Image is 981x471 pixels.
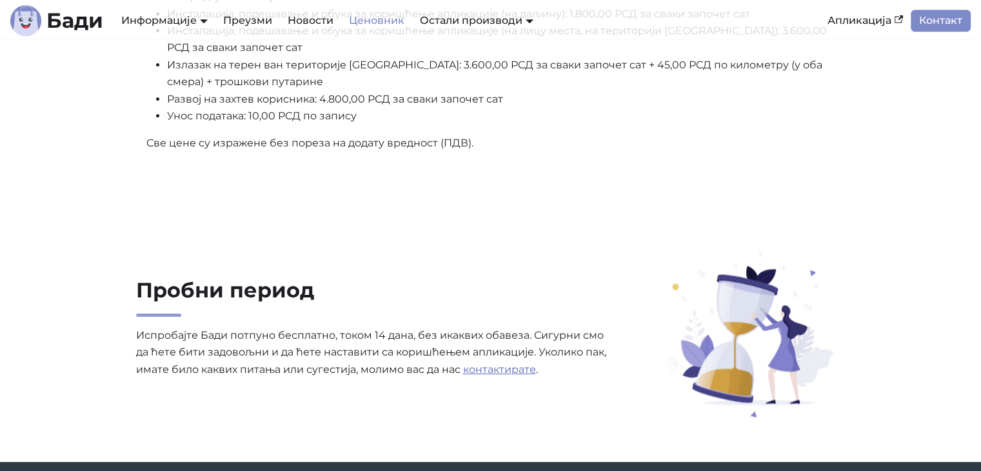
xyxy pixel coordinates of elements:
[650,245,847,417] img: Пробни период
[136,277,612,317] h2: Пробни период
[46,10,103,31] b: Бади
[341,10,412,32] a: Ценовник
[167,23,835,57] li: Инсталација, подешавање и обука за коришћење апликације (на лицу места, на територији [GEOGRAPHIC...
[136,327,612,378] p: Испробајте Бади потпуно бесплатно, током 14 дана, без икаквих обавеза. Сигурни смо да ћете бити з...
[215,10,280,32] a: Преузми
[121,14,208,26] a: Информације
[911,10,971,32] a: Контакт
[463,363,536,376] a: контактирате
[10,5,103,36] a: ЛогоБади
[10,5,41,36] img: Лого
[167,57,835,91] li: Излазак на терен ван територије [GEOGRAPHIC_DATA]: 3.600,00 РСД за сваки започет сат + 45,00 РСД ...
[420,14,533,26] a: Остали производи
[167,91,835,108] li: Развој на захтев корисника: 4.800,00 РСД за сваки започет сат
[146,135,835,152] p: Све цене су изражене без пореза на додату вредност (ПДВ).
[167,108,835,125] li: Унос података: 10,00 РСД по запису
[280,10,341,32] a: Новости
[820,10,911,32] a: Апликација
